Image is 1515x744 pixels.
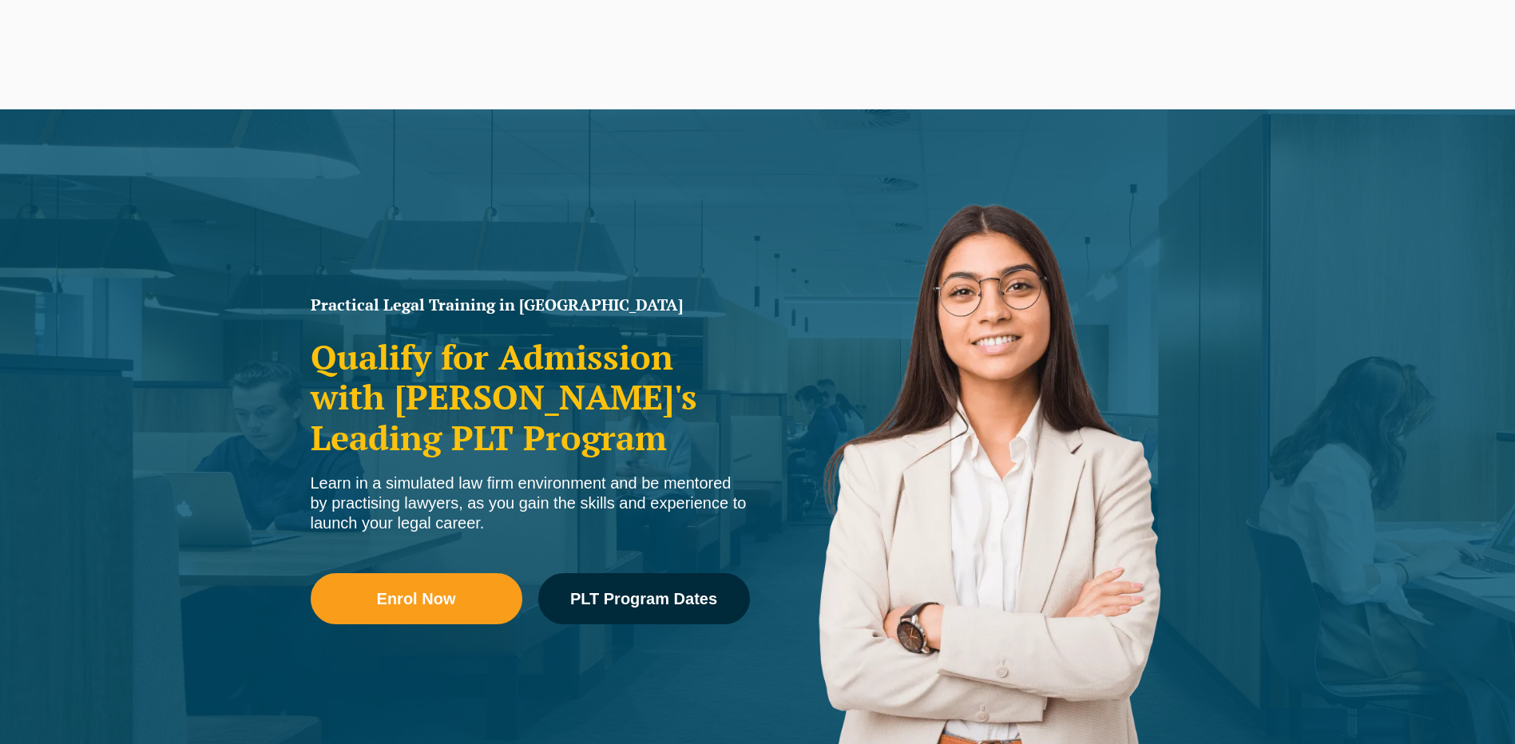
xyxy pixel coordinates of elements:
[311,337,750,457] h2: Qualify for Admission with [PERSON_NAME]'s Leading PLT Program
[311,297,750,313] h1: Practical Legal Training in [GEOGRAPHIC_DATA]
[311,473,750,533] div: Learn in a simulated law firm environment and be mentored by practising lawyers, as you gain the ...
[311,573,522,624] a: Enrol Now
[377,591,456,607] span: Enrol Now
[570,591,717,607] span: PLT Program Dates
[538,573,750,624] a: PLT Program Dates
